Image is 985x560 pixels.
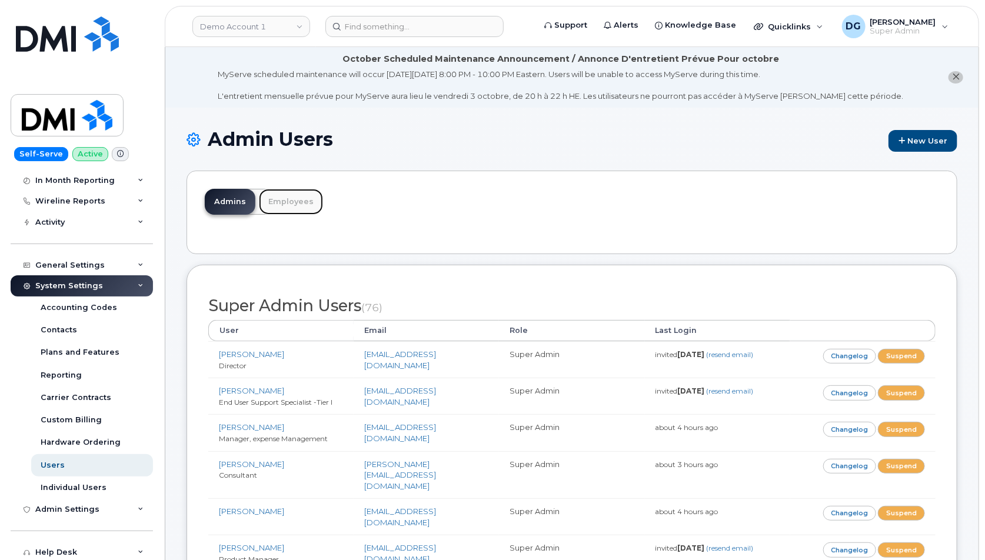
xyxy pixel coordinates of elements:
[208,297,936,315] h2: Super Admin Users
[205,189,255,215] a: Admins
[364,422,436,443] a: [EMAIL_ADDRESS][DOMAIN_NAME]
[219,422,284,432] a: [PERSON_NAME]
[219,386,284,395] a: [PERSON_NAME]
[218,69,904,102] div: MyServe scheduled maintenance will occur [DATE][DATE] 8:00 PM - 10:00 PM Eastern. Users will be u...
[499,341,644,378] td: Super Admin
[655,423,718,432] small: about 4 hours ago
[219,459,284,469] a: [PERSON_NAME]
[878,385,925,400] a: Suspend
[361,301,382,314] small: (76)
[364,459,436,491] a: [PERSON_NAME][EMAIL_ADDRESS][DOMAIN_NAME]
[878,542,925,557] a: Suspend
[342,53,779,65] div: October Scheduled Maintenance Announcement / Annonce D'entretient Prévue Pour octobre
[219,543,284,552] a: [PERSON_NAME]
[219,506,284,516] a: [PERSON_NAME]
[655,507,718,516] small: about 4 hours ago
[364,386,436,406] a: [EMAIL_ADDRESS][DOMAIN_NAME]
[219,434,328,443] small: Manager, expense Management
[707,386,754,395] a: (resend email)
[889,130,957,152] a: New User
[823,506,877,521] a: Changelog
[878,459,925,474] a: Suspend
[823,542,877,557] a: Changelog
[878,349,925,364] a: Suspend
[219,361,247,370] small: Director
[678,544,705,552] strong: [DATE]
[499,414,644,451] td: Super Admin
[499,378,644,414] td: Super Admin
[655,386,754,395] small: invited
[645,320,790,341] th: Last Login
[364,349,436,370] a: [EMAIL_ADDRESS][DOMAIN_NAME]
[878,506,925,521] a: Suspend
[707,544,754,552] a: (resend email)
[208,320,354,341] th: User
[219,471,257,479] small: Consultant
[499,498,644,535] td: Super Admin
[655,544,754,552] small: invited
[823,459,877,474] a: Changelog
[364,506,436,527] a: [EMAIL_ADDRESS][DOMAIN_NAME]
[949,71,963,84] button: close notification
[655,350,754,359] small: invited
[823,349,877,364] a: Changelog
[678,386,705,395] strong: [DATE]
[823,422,877,436] a: Changelog
[219,398,332,406] small: End User Support Specialist -Tier I
[655,460,718,469] small: about 3 hours ago
[219,349,284,359] a: [PERSON_NAME]
[259,189,323,215] a: Employees
[823,385,877,400] a: Changelog
[678,350,705,359] strong: [DATE]
[499,451,644,499] td: Super Admin
[707,350,754,359] a: (resend email)
[354,320,499,341] th: Email
[187,129,957,152] h1: Admin Users
[878,422,925,436] a: Suspend
[499,320,644,341] th: Role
